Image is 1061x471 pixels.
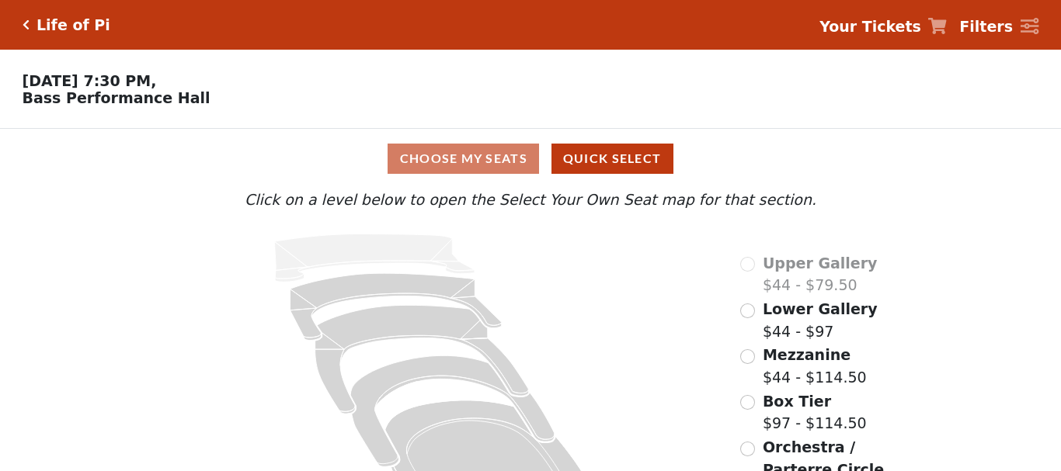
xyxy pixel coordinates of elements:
[959,16,1038,38] a: Filters
[763,252,878,296] label: $44 - $79.50
[551,144,673,174] button: Quick Select
[144,189,917,211] p: Click on a level below to open the Select Your Own Seat map for that section.
[290,273,501,340] path: Lower Gallery - Seats Available: 100
[274,234,475,282] path: Upper Gallery - Seats Available: 0
[763,390,867,435] label: $97 - $114.50
[763,393,831,410] span: Box Tier
[350,355,555,466] path: Box Tier - Seats Available: 8
[959,18,1013,35] strong: Filters
[315,305,529,414] path: Mezzanine - Seats Available: 36
[763,346,851,363] span: Mezzanine
[763,300,878,317] span: Lower Gallery
[763,255,878,272] span: Upper Gallery
[819,16,947,38] a: Your Tickets
[763,298,878,342] label: $44 - $97
[819,18,921,35] strong: Your Tickets
[23,19,30,30] a: Click here to go back to filters
[763,344,867,388] label: $44 - $114.50
[37,16,110,34] h5: Life of Pi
